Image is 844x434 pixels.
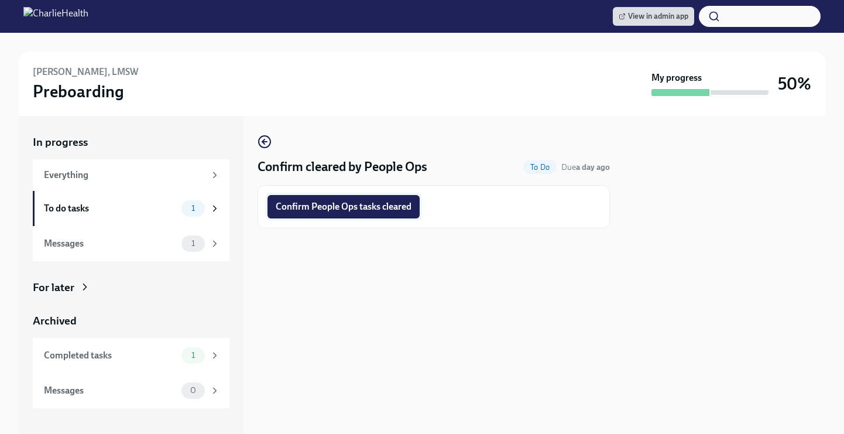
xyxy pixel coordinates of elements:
[44,202,177,215] div: To do tasks
[44,349,177,362] div: Completed tasks
[184,204,202,213] span: 1
[44,237,177,250] div: Messages
[778,73,811,94] h3: 50%
[33,66,138,78] h6: [PERSON_NAME], LMSW
[613,7,694,26] a: View in admin app
[33,191,229,226] a: To do tasks1
[33,280,74,295] div: For later
[576,162,610,172] strong: a day ago
[33,280,229,295] a: For later
[183,386,203,395] span: 0
[561,162,610,172] span: Due
[651,71,702,84] strong: My progress
[184,351,202,360] span: 1
[33,226,229,261] a: Messages1
[184,239,202,248] span: 1
[23,7,88,26] img: CharlieHealth
[276,201,411,213] span: Confirm People Ops tasks cleared
[33,313,229,329] a: Archived
[267,195,420,218] button: Confirm People Ops tasks cleared
[33,338,229,373] a: Completed tasks1
[44,384,177,397] div: Messages
[258,158,427,176] h4: Confirm cleared by People Ops
[33,81,124,102] h3: Preboarding
[33,135,229,150] a: In progress
[33,159,229,191] a: Everything
[523,163,557,172] span: To Do
[33,373,229,408] a: Messages0
[561,162,610,173] span: September 11th, 2025 09:00
[619,11,688,22] span: View in admin app
[44,169,205,182] div: Everything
